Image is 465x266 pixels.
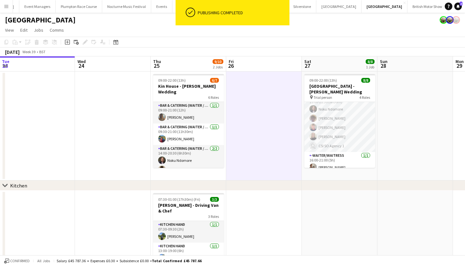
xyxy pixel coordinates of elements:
[304,59,311,64] span: Sat
[359,95,370,100] span: 4 Roles
[366,59,375,64] span: 8/8
[10,259,30,263] span: Confirmed
[210,78,219,83] span: 6/7
[288,0,316,13] button: Silverstone
[19,0,56,13] button: Event Managers
[304,74,375,168] app-job-card: 09:00-22:00 (13h)8/8[GEOGRAPHIC_DATA] - [PERSON_NAME] Wedding Trial person4 RolesBar & Catering (...
[158,78,186,83] span: 09:00-22:00 (13h)
[316,0,362,13] button: [GEOGRAPHIC_DATA]
[57,258,201,263] div: Salary £45 787.36 + Expenses £0.30 + Subsistence £0.00 =
[5,15,76,25] h1: [GEOGRAPHIC_DATA]
[172,0,208,13] button: Millbridge Court
[153,221,224,243] app-card-role: Kitchen Hand1/107:30-09:30 (2h)[PERSON_NAME]
[153,74,224,168] app-job-card: 09:00-22:00 (13h)6/7Kin House - [PERSON_NAME] Wedding6 RolesBar & Catering (Waiter / waitress)1/1...
[454,3,462,10] a: 2
[446,16,454,24] app-user-avatar: Staffing Manager
[31,26,46,34] a: Jobs
[153,59,161,64] span: Thu
[77,62,86,69] span: 24
[3,26,16,34] a: View
[213,59,223,64] span: 9/10
[304,83,375,95] h3: [GEOGRAPHIC_DATA] - [PERSON_NAME] Wedding
[10,182,27,189] div: Kitchen
[158,197,200,202] span: 07:30-01:00 (17h30m) (Fri)
[456,59,464,64] span: Mon
[56,0,102,13] button: Plumpton Race Course
[208,95,219,100] span: 6 Roles
[460,2,462,6] span: 2
[152,258,201,263] span: Total Confirmed £45 787.66
[3,257,31,264] button: Confirmed
[151,0,172,13] button: Events
[198,10,287,16] div: Publishing completed
[379,62,387,69] span: 28
[153,123,224,145] app-card-role: Bar & Catering (Waiter / waitress)1/109:30-21:00 (11h30m)[PERSON_NAME]
[361,78,370,83] span: 8/8
[18,26,30,34] a: Edit
[39,49,46,54] div: BST
[153,102,224,123] app-card-role: Bar & Catering (Waiter / waitress)1/109:00-21:00 (12h)[PERSON_NAME]
[303,62,311,69] span: 27
[407,0,448,13] button: British Motor Show
[304,94,375,152] app-card-role: Bar & Catering (Waiter / waitress)5/515:00-21:30 (6h30m)Noku Ndomore[PERSON_NAME][PERSON_NAME][PE...
[36,258,51,263] span: All jobs
[455,62,464,69] span: 29
[229,59,234,64] span: Fri
[313,95,332,100] span: Trial person
[452,16,460,24] app-user-avatar: Staffing Manager
[362,0,407,13] button: [GEOGRAPHIC_DATA]
[34,27,43,33] span: Jobs
[440,16,447,24] app-user-avatar: Staffing Manager
[77,59,86,64] span: Wed
[366,65,374,69] div: 1 Job
[153,83,224,95] h3: Kin House - [PERSON_NAME] Wedding
[228,62,234,69] span: 26
[5,49,20,55] div: [DATE]
[210,197,219,202] span: 3/3
[208,214,219,219] span: 3 Roles
[5,27,14,33] span: View
[153,202,224,214] h3: [PERSON_NAME] - Driving Van & Chef
[1,62,9,69] span: 23
[47,26,66,34] a: Comms
[21,49,37,54] span: Week 39
[304,152,375,174] app-card-role: -Waiter/Waitress1/116:00-21:00 (5h)[PERSON_NAME]
[102,0,151,13] button: Nocturne Music Festival
[213,65,223,69] div: 2 Jobs
[20,27,28,33] span: Edit
[152,62,161,69] span: 25
[153,145,224,176] app-card-role: Bar & Catering (Waiter / waitress)2/214:00-20:30 (6h30m)Noku Ndomore[PERSON_NAME]
[309,78,337,83] span: 09:00-22:00 (13h)
[50,27,64,33] span: Comms
[153,243,224,264] app-card-role: Kitchen Hand1/113:00-19:00 (6h)[PERSON_NAME]
[2,59,9,64] span: Tue
[380,59,387,64] span: Sun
